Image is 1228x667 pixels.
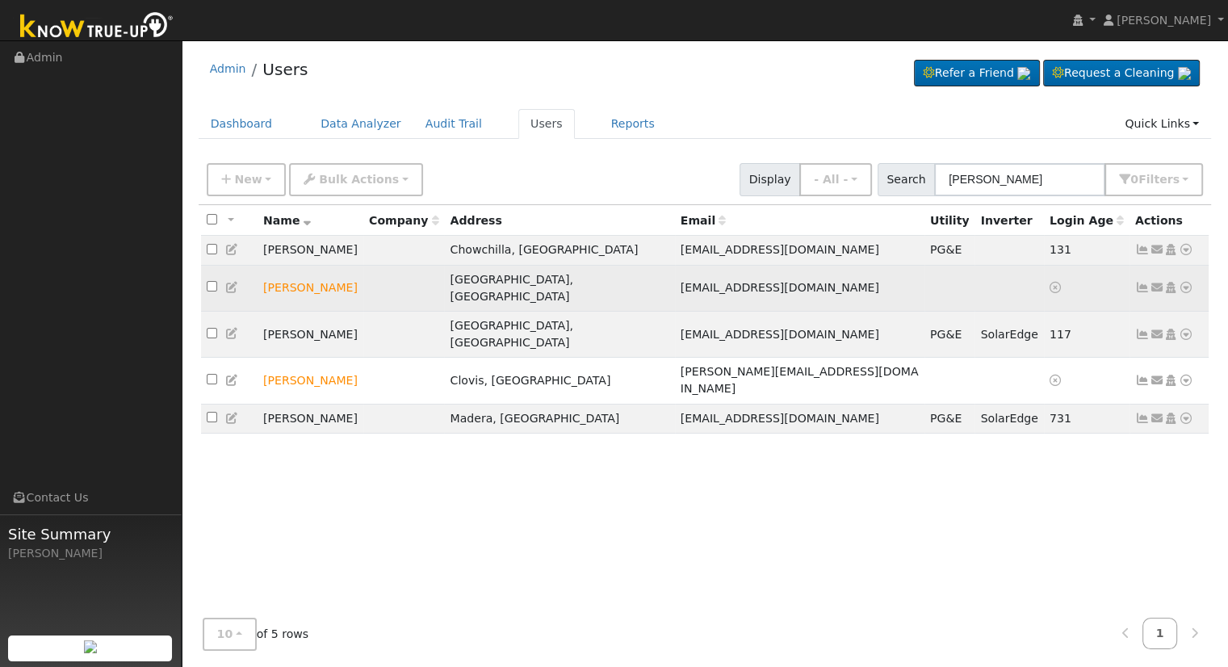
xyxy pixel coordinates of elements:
[1172,173,1179,186] span: s
[289,163,422,196] button: Bulk Actions
[1179,326,1193,343] a: Other actions
[308,109,413,139] a: Data Analyzer
[681,214,726,227] span: Email
[1135,281,1150,294] a: Not connected
[681,281,879,294] span: [EMAIL_ADDRESS][DOMAIN_NAME]
[1135,374,1150,387] a: Not connected
[258,236,363,266] td: [PERSON_NAME]
[1179,372,1193,389] a: Other actions
[258,404,363,434] td: [PERSON_NAME]
[599,109,667,139] a: Reports
[681,243,879,256] span: [EMAIL_ADDRESS][DOMAIN_NAME]
[740,163,800,196] span: Display
[1135,412,1150,425] a: Show Graph
[1163,243,1178,256] a: Login As
[1179,279,1193,296] a: Other actions
[234,173,262,186] span: New
[258,358,363,404] td: Lead
[878,163,935,196] span: Search
[930,328,962,341] span: PG&E
[1135,243,1150,256] a: Show Graph
[930,412,962,425] span: PG&E
[930,243,962,256] span: PG&E
[1050,281,1064,294] a: No login access
[914,60,1040,87] a: Refer a Friend
[1135,328,1150,341] a: Show Graph
[799,163,872,196] button: - All -
[1179,410,1193,427] a: Other actions
[1163,281,1178,294] a: Login As
[1050,328,1071,341] span: 05/18/2025 3:07:32 PM
[1150,279,1164,296] a: mberubeca@aol.com
[1142,618,1178,649] a: 1
[203,618,309,651] span: of 5 rows
[203,618,257,651] button: 10
[980,328,1037,341] span: SolarEdge
[12,9,182,45] img: Know True-Up
[258,265,363,311] td: Lead
[681,412,879,425] span: [EMAIL_ADDRESS][DOMAIN_NAME]
[1050,214,1124,227] span: Days since last login
[210,62,246,75] a: Admin
[681,328,879,341] span: [EMAIL_ADDRESS][DOMAIN_NAME]
[980,412,1037,425] span: SolarEdge
[518,109,575,139] a: Users
[1179,241,1193,258] a: Other actions
[263,214,311,227] span: Name
[1050,374,1064,387] a: No login access
[1043,60,1200,87] a: Request a Cleaning
[369,214,438,227] span: Company name
[930,212,970,229] div: Utility
[1017,67,1030,80] img: retrieve
[258,311,363,357] td: [PERSON_NAME]
[207,163,287,196] button: New
[225,281,240,294] a: Edit User
[1178,67,1191,80] img: retrieve
[1135,212,1203,229] div: Actions
[84,640,97,653] img: retrieve
[444,358,674,404] td: Clovis, [GEOGRAPHIC_DATA]
[1138,173,1180,186] span: Filter
[1163,412,1178,425] a: Login As
[319,173,399,186] span: Bulk Actions
[934,163,1105,196] input: Search
[1150,372,1164,389] a: mike.budrank@gmail.com
[980,212,1037,229] div: Inverter
[1150,241,1164,258] a: barberimmig@gmail.com
[1104,163,1203,196] button: 0Filters
[1050,243,1071,256] span: 05/04/2025 2:10:21 PM
[444,236,674,266] td: Chowchilla, [GEOGRAPHIC_DATA]
[681,365,919,395] span: [PERSON_NAME][EMAIL_ADDRESS][DOMAIN_NAME]
[444,404,674,434] td: Madera, [GEOGRAPHIC_DATA]
[1050,412,1071,425] span: 09/12/2023 10:04:58 AM
[413,109,494,139] a: Audit Trail
[199,109,285,139] a: Dashboard
[217,627,233,640] span: 10
[451,212,669,229] div: Address
[1117,14,1211,27] span: [PERSON_NAME]
[225,243,240,256] a: Edit User
[1163,374,1178,387] a: Login As
[225,374,240,387] a: Edit User
[1163,328,1178,341] a: Login As
[225,412,240,425] a: Edit User
[1113,109,1211,139] a: Quick Links
[8,545,173,562] div: [PERSON_NAME]
[1150,326,1164,343] a: cohlberg@yahoo.com
[262,60,308,79] a: Users
[8,523,173,545] span: Site Summary
[225,327,240,340] a: Edit User
[444,265,674,311] td: [GEOGRAPHIC_DATA], [GEOGRAPHIC_DATA]
[1150,410,1164,427] a: gtmike9603@comcast.net
[444,311,674,357] td: [GEOGRAPHIC_DATA], [GEOGRAPHIC_DATA]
